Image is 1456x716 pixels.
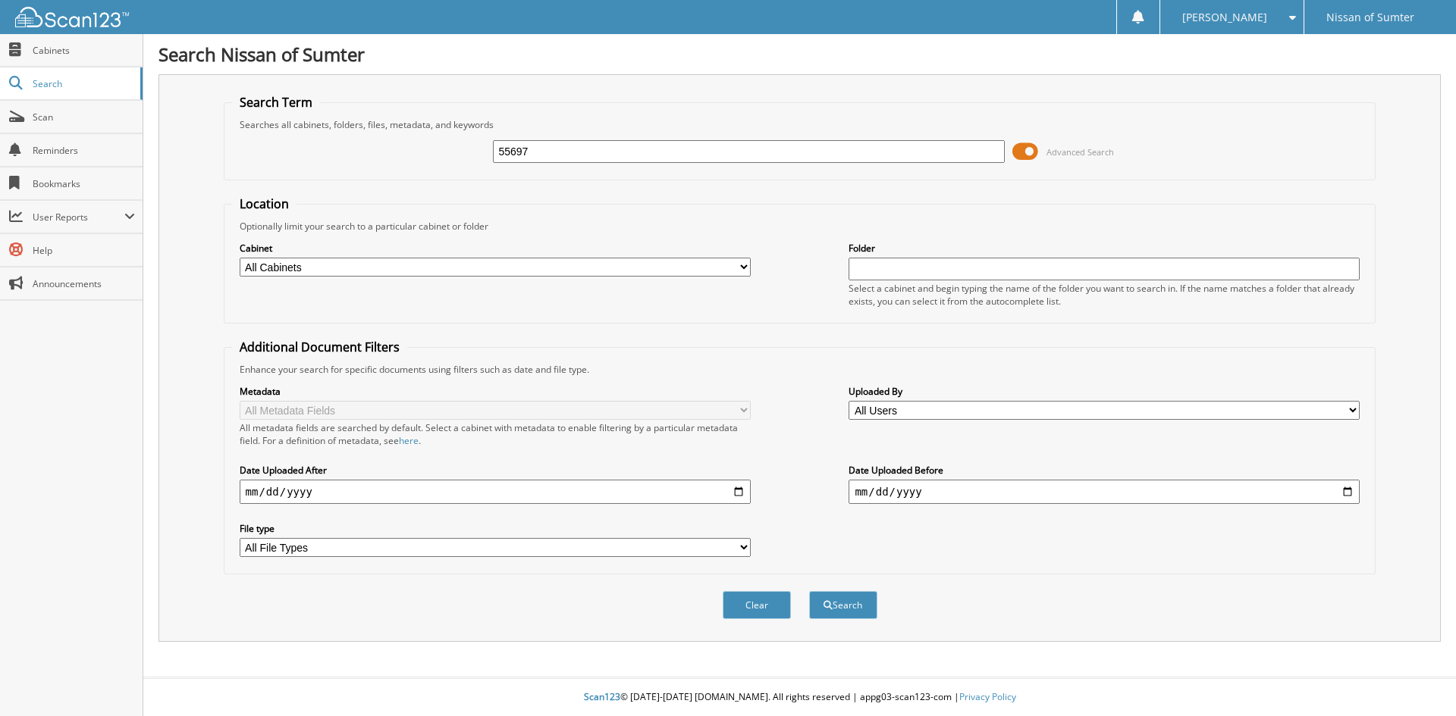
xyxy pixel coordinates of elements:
[1326,13,1414,22] span: Nissan of Sumter
[849,480,1360,504] input: end
[33,111,135,124] span: Scan
[232,363,1368,376] div: Enhance your search for specific documents using filters such as date and file type.
[399,434,419,447] a: here
[15,7,129,27] img: scan123-logo-white.svg
[33,77,133,90] span: Search
[240,464,751,477] label: Date Uploaded After
[33,177,135,190] span: Bookmarks
[240,242,751,255] label: Cabinet
[849,464,1360,477] label: Date Uploaded Before
[143,679,1456,716] div: © [DATE]-[DATE] [DOMAIN_NAME]. All rights reserved | appg03-scan123-com |
[33,244,135,257] span: Help
[232,94,320,111] legend: Search Term
[232,339,407,355] legend: Additional Document Filters
[1046,146,1114,158] span: Advanced Search
[1380,643,1456,716] iframe: Chat Widget
[809,591,877,619] button: Search
[849,242,1360,255] label: Folder
[240,421,751,447] div: All metadata fields are searched by default. Select a cabinet with metadata to enable filtering b...
[33,277,135,290] span: Announcements
[1182,13,1267,22] span: [PERSON_NAME]
[723,591,791,619] button: Clear
[232,195,297,212] legend: Location
[33,211,124,224] span: User Reports
[849,385,1360,398] label: Uploaded By
[232,220,1368,233] div: Optionally limit your search to a particular cabinet or folder
[240,522,751,535] label: File type
[240,480,751,504] input: start
[33,144,135,157] span: Reminders
[584,690,620,703] span: Scan123
[158,42,1441,67] h1: Search Nissan of Sumter
[959,690,1016,703] a: Privacy Policy
[232,118,1368,131] div: Searches all cabinets, folders, files, metadata, and keywords
[33,44,135,57] span: Cabinets
[849,282,1360,308] div: Select a cabinet and begin typing the name of the folder you want to search in. If the name match...
[240,385,751,398] label: Metadata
